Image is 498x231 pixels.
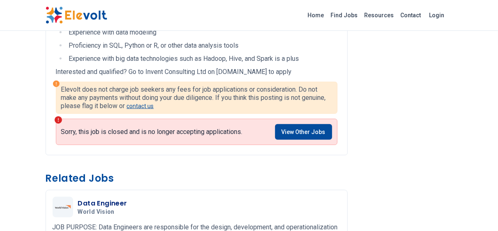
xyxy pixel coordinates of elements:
[67,54,337,64] li: Experience with big data technologies such as Hadoop, Hive, and Spark is a plus
[46,7,107,24] img: Elevolt
[55,205,71,209] img: World Vision
[78,208,115,216] span: World Vision
[305,9,328,22] a: Home
[67,41,337,51] li: Proficiency in SQL, Python or R, or other data analysis tools
[127,103,154,109] a: contact us
[61,85,332,110] p: Elevolt does not charge job seekers any fees for job applications or consideration. Do not make a...
[275,124,332,140] a: View Other Jobs
[328,9,361,22] a: Find Jobs
[67,28,337,37] li: Experience with data modeling
[397,9,425,22] a: Contact
[56,67,337,77] p: Interested and qualified? Go to Invent Consulting Ltd on [DOMAIN_NAME] to apply
[78,199,127,208] h3: Data Engineer
[425,7,450,23] a: Login
[457,192,498,231] iframe: Chat Widget
[61,128,243,136] p: Sorry, this job is closed and is no longer accepting applications.
[46,172,348,185] h3: Related Jobs
[361,9,397,22] a: Resources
